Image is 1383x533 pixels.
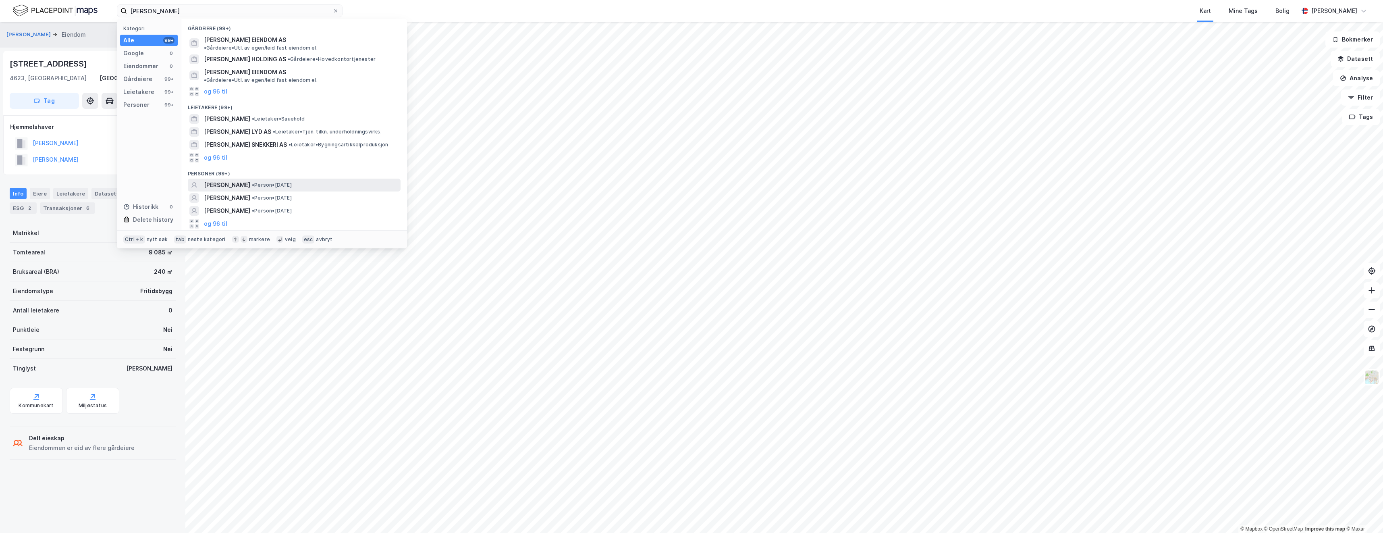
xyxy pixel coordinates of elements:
span: • [252,208,254,214]
div: Ctrl + k [123,235,145,244]
a: OpenStreetMap [1264,526,1303,532]
div: 240 ㎡ [154,267,172,277]
div: 2 [25,204,33,212]
div: 4623, [GEOGRAPHIC_DATA] [10,73,87,83]
div: Tinglyst [13,364,36,373]
div: Gårdeiere [123,74,152,84]
button: Tags [1342,109,1380,125]
div: Eiere [30,188,50,199]
div: tab [174,235,186,244]
div: Delt eieskap [29,433,135,443]
button: Filter [1341,90,1380,106]
div: [PERSON_NAME] [1311,6,1357,16]
div: Eiendom [62,30,86,40]
button: Tag [10,93,79,109]
span: • [204,45,206,51]
div: Hjemmelshaver [10,122,175,132]
span: Leietaker • Tjen. tilkn. underholdningsvirks. [273,129,382,135]
div: Eiendommen er eid av flere gårdeiere [29,443,135,453]
div: 99+ [163,37,174,44]
span: • [204,77,206,83]
iframe: Chat Widget [1343,494,1383,533]
div: Fritidsbygg [140,286,172,296]
button: Bokmerker [1325,31,1380,48]
span: Gårdeiere • Utl. av egen/leid fast eiendom el. [204,45,318,51]
button: Datasett [1331,51,1380,67]
span: • [273,129,275,135]
span: • [252,182,254,188]
a: Improve this map [1305,526,1345,532]
span: [PERSON_NAME] [204,193,250,203]
div: 0 [168,306,172,315]
div: Eiendommer [123,61,158,71]
button: og 96 til [204,153,227,162]
div: 0 [168,204,174,210]
a: Mapbox [1240,526,1263,532]
div: Kommunekart [19,402,54,409]
div: Bolig [1275,6,1290,16]
img: Z [1364,370,1379,385]
div: Kategori [123,25,178,31]
div: 6 [84,204,92,212]
div: Alle [123,35,134,45]
span: • [289,142,291,148]
div: Leietakere [123,87,154,97]
div: [PERSON_NAME] [126,364,172,373]
div: Datasett [91,188,122,199]
div: Punktleie [13,325,39,335]
div: Eiendomstype [13,286,53,296]
div: 99+ [163,76,174,82]
span: [PERSON_NAME] HOLDING AS [204,54,286,64]
button: Analyse [1333,70,1380,86]
span: [PERSON_NAME] LYD AS [204,127,271,137]
img: logo.f888ab2527a4732fd821a326f86c7f29.svg [13,4,98,18]
span: Leietaker • Sauehold [252,116,305,122]
div: avbryt [316,236,332,243]
div: Kart [1200,6,1211,16]
div: Antall leietakere [13,306,59,315]
div: Tomteareal [13,248,45,257]
div: Leietakere [53,188,88,199]
span: [PERSON_NAME] EIENDOM AS [204,67,286,77]
div: Info [10,188,27,199]
div: Transaksjoner [40,202,95,214]
span: Gårdeiere • Hovedkontortjenester [288,56,376,62]
div: 99+ [163,102,174,108]
div: velg [285,236,296,243]
span: [PERSON_NAME] [204,180,250,190]
span: • [252,116,254,122]
div: Nei [163,344,172,354]
div: Personer [123,100,150,110]
div: neste kategori [188,236,226,243]
div: esc [302,235,315,244]
div: Nei [163,325,172,335]
span: [PERSON_NAME] [204,206,250,216]
div: Personer (99+) [181,164,407,179]
div: markere [249,236,270,243]
div: Historikk [123,202,158,212]
div: 0 [168,50,174,56]
div: 9 085 ㎡ [149,248,172,257]
button: og 96 til [204,219,227,229]
div: [GEOGRAPHIC_DATA], 7/40 [100,73,176,83]
div: Festegrunn [13,344,44,354]
span: Person • [DATE] [252,208,292,214]
div: Google [123,48,144,58]
div: [STREET_ADDRESS] [10,57,89,70]
span: [PERSON_NAME] EIENDOM AS [204,35,286,45]
span: Gårdeiere • Utl. av egen/leid fast eiendom el. [204,77,318,83]
span: [PERSON_NAME] [204,114,250,124]
span: • [252,195,254,201]
span: Person • [DATE] [252,195,292,201]
div: Leietakere (99+) [181,98,407,112]
input: Søk på adresse, matrikkel, gårdeiere, leietakere eller personer [127,5,332,17]
div: nytt søk [147,236,168,243]
div: Mine Tags [1229,6,1258,16]
div: ESG [10,202,37,214]
span: [PERSON_NAME] SNEKKERI AS [204,140,287,150]
div: Bruksareal (BRA) [13,267,59,277]
div: Kontrollprogram for chat [1343,494,1383,533]
span: Leietaker • Bygningsartikkelproduksjon [289,142,388,148]
div: Delete history [133,215,173,225]
div: Matrikkel [13,228,39,238]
